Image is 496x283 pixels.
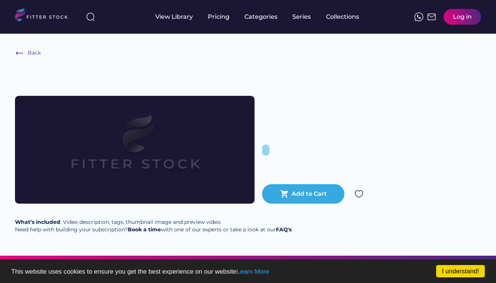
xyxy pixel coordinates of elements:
img: Frame%2079%20%281%29.svg [39,96,231,204]
img: Group%201000002324.svg [354,189,363,198]
div: : Video description, tags, thumbnail image and preview video. Need help with building your subscr... [15,219,292,233]
img: LOGO.svg [15,8,74,24]
img: Frame%20%286%29.svg [15,49,24,58]
div: Pricing [208,13,229,21]
div: View Library [155,13,193,21]
button: shopping_cart [280,189,289,198]
div: fvck [244,4,254,11]
a: Learn More [237,268,269,275]
div: Log in [453,13,472,21]
div: Back [28,49,41,57]
a: FAQ's [276,226,292,233]
p: This website uses cookies to ensure you get the best experience on our website [11,268,485,275]
img: Frame%2051.svg [427,12,436,21]
img: meteor-icons_whatsapp%20%281%29.svg [414,12,423,21]
img: search-normal%203.svg [86,12,95,21]
div: Add to Cart [292,190,327,198]
a: I understand! [436,265,485,277]
a: Book a time [128,226,161,233]
div: Categories [244,13,277,21]
div: Collections [326,13,359,21]
div: Series [292,13,311,21]
strong: What’s included [15,219,60,225]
